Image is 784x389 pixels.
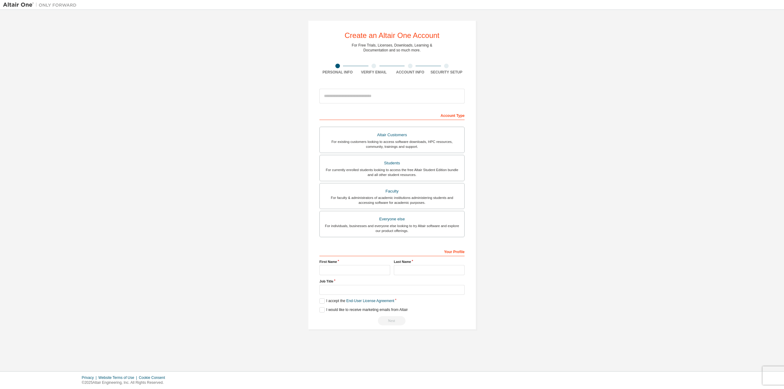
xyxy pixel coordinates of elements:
div: Students [323,159,461,167]
div: Create an Altair One Account [345,32,439,39]
div: Your Profile [319,246,465,256]
div: For existing customers looking to access software downloads, HPC resources, community, trainings ... [323,139,461,149]
label: I would like to receive marketing emails from Altair [319,307,408,312]
div: Everyone else [323,215,461,223]
div: For individuals, businesses and everyone else looking to try Altair software and explore our prod... [323,223,461,233]
div: For Free Trials, Licenses, Downloads, Learning & Documentation and so much more. [352,43,432,53]
div: Cookie Consent [139,375,168,380]
div: For faculty & administrators of academic institutions administering students and accessing softwa... [323,195,461,205]
img: Altair One [3,2,80,8]
div: Privacy [82,375,98,380]
div: Security Setup [428,70,465,75]
a: End-User License Agreement [346,299,394,303]
p: © 2025 Altair Engineering, Inc. All Rights Reserved. [82,380,169,385]
div: Website Terms of Use [98,375,139,380]
div: For currently enrolled students looking to access the free Altair Student Edition bundle and all ... [323,167,461,177]
div: Read and acccept EULA to continue [319,316,465,325]
div: Personal Info [319,70,356,75]
div: Altair Customers [323,131,461,139]
div: Account Type [319,110,465,120]
label: Last Name [394,259,465,264]
label: Job Title [319,279,465,284]
div: Account Info [392,70,428,75]
label: I accept the [319,298,394,304]
div: Verify Email [356,70,392,75]
label: First Name [319,259,390,264]
div: Faculty [323,187,461,196]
